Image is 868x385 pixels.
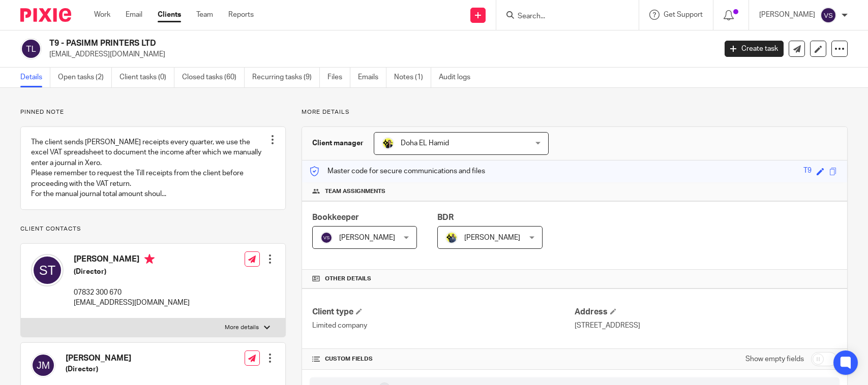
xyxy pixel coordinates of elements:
a: Files [327,68,350,87]
p: [EMAIL_ADDRESS][DOMAIN_NAME] [74,298,190,308]
input: Search [517,12,608,21]
h4: CUSTOM FIELDS [312,355,575,363]
h4: Client type [312,307,575,317]
span: [PERSON_NAME] [339,234,395,241]
a: Details [20,68,50,87]
img: svg%3E [320,232,333,244]
span: Team assignments [325,187,385,196]
a: Clients [158,10,181,20]
span: Get Support [664,11,703,18]
h4: [PERSON_NAME] [74,254,190,267]
a: Audit logs [439,68,478,87]
p: [STREET_ADDRESS] [575,320,837,331]
a: Open tasks (2) [58,68,112,87]
a: Notes (1) [394,68,431,87]
p: [EMAIL_ADDRESS][DOMAIN_NAME] [49,49,709,59]
span: BDR [437,213,454,221]
a: Work [94,10,110,20]
img: svg%3E [20,38,42,59]
a: Emails [358,68,386,87]
i: Primary [144,254,155,264]
a: Create task [725,41,784,57]
img: Doha-Starbridge.jpg [382,137,394,149]
h4: Address [575,307,837,317]
h3: Client manager [312,138,364,148]
a: Reports [228,10,254,20]
a: Team [196,10,213,20]
img: svg%3E [31,353,55,377]
p: 07832 300 670 [74,287,190,298]
label: Show empty fields [745,354,804,364]
span: Bookkeeper [312,213,359,221]
p: Client contacts [20,225,286,233]
img: Dennis-Starbridge.jpg [445,232,458,244]
h5: (Director) [66,364,182,374]
img: svg%3E [820,7,836,23]
p: Limited company [312,320,575,331]
a: Closed tasks (60) [182,68,245,87]
div: T9 [803,166,812,177]
p: Master code for secure communications and files [310,166,485,176]
p: [PERSON_NAME] [759,10,815,20]
h2: T9 - PASIMM PRINTERS LTD [49,38,577,49]
p: Pinned note [20,108,286,116]
a: Recurring tasks (9) [252,68,320,87]
img: Pixie [20,8,71,22]
span: Doha EL Hamid [401,140,449,147]
h4: [PERSON_NAME] [66,353,182,364]
p: More details [302,108,848,116]
h5: (Director) [74,267,190,277]
span: Other details [325,275,371,283]
a: Email [126,10,142,20]
p: More details [225,324,259,332]
a: Client tasks (0) [119,68,174,87]
span: [PERSON_NAME] [464,234,520,241]
img: svg%3E [31,254,64,286]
